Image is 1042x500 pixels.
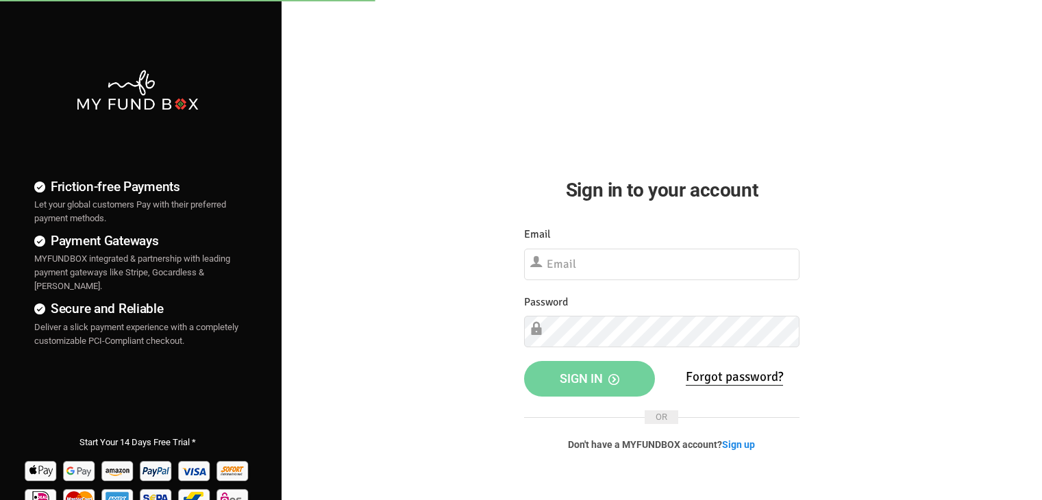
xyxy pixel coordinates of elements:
[138,456,175,484] img: Paypal
[524,438,799,451] p: Don't have a MYFUNDBOX account?
[34,177,240,197] h4: Friction-free Payments
[23,456,60,484] img: Apple Pay
[524,175,799,205] h2: Sign in to your account
[34,231,240,251] h4: Payment Gateways
[524,361,655,397] button: Sign in
[34,199,226,223] span: Let your global customers Pay with their preferred payment methods.
[215,456,251,484] img: Sofort Pay
[34,322,238,346] span: Deliver a slick payment experience with a completely customizable PCI-Compliant checkout.
[524,294,568,311] label: Password
[524,226,551,243] label: Email
[75,68,199,112] img: mfbwhite.png
[686,368,783,386] a: Forgot password?
[34,299,240,318] h4: Secure and Reliable
[34,253,230,291] span: MYFUNDBOX integrated & partnership with leading payment gateways like Stripe, Gocardless & [PERSO...
[100,456,136,484] img: Amazon
[524,249,799,280] input: Email
[560,371,619,386] span: Sign in
[722,439,755,450] a: Sign up
[645,410,678,424] span: OR
[62,456,98,484] img: Google Pay
[177,456,213,484] img: Visa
